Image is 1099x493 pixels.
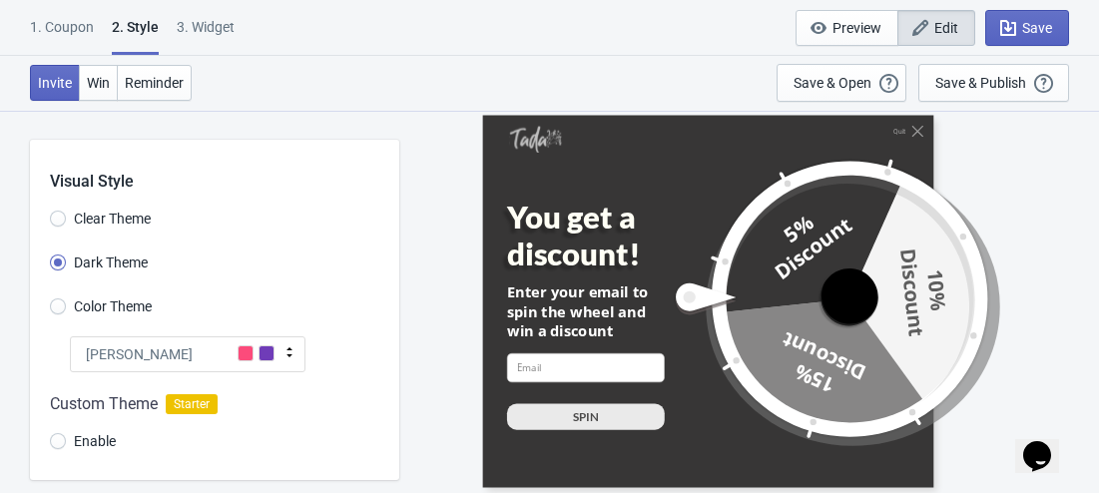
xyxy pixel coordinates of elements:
div: Quit [893,127,906,135]
span: Save [1022,20,1052,36]
span: Invite [38,75,72,91]
div: 1. Coupon [30,17,94,52]
button: Invite [30,65,80,101]
span: Reminder [125,75,184,91]
input: Email [506,352,664,381]
button: Preview [796,10,898,46]
span: Edit [934,20,958,36]
div: SPIN [572,408,598,424]
div: You get a discount! [506,198,695,272]
span: Clear Theme [74,209,151,229]
button: Win [79,65,118,101]
div: 2 . Style [112,17,159,55]
button: Reminder [117,65,192,101]
div: Visual Style [50,140,399,194]
div: Enter your email to spin the wheel and win a discount [506,281,664,340]
span: [PERSON_NAME] [86,344,193,364]
span: Dark Theme [74,252,148,272]
button: Save [985,10,1069,46]
button: Save & Open [777,64,906,102]
iframe: chat widget [1015,413,1079,473]
span: Color Theme [74,296,152,316]
span: Win [87,75,110,91]
div: Save & Open [794,75,871,91]
button: Save & Publish [918,64,1069,102]
div: Save & Publish [935,75,1026,91]
img: Tada Shopify App - Exit Intent, Spin to Win Popups, Newsletter Discount Gift Game [509,125,561,153]
a: Tada Shopify App - Exit Intent, Spin to Win Popups, Newsletter Discount Gift Game [509,125,561,155]
div: 3. Widget [177,17,235,52]
button: Edit [897,10,975,46]
span: Preview [832,20,881,36]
